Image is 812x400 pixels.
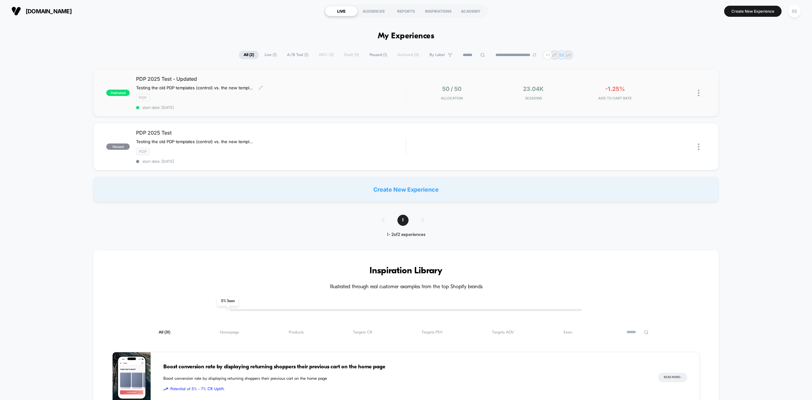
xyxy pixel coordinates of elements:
[112,284,699,290] h4: Illustrated through real customer examples from the top Shopify brands
[106,90,130,96] span: published
[533,53,536,57] img: end
[136,159,406,164] span: start date: [DATE]
[523,86,544,92] span: 23.04k
[260,51,281,59] span: Live ( 1 )
[220,330,239,335] span: Homepage
[442,86,462,92] span: 50 / 50
[724,6,782,17] button: Create New Experience
[552,53,557,57] p: JT
[136,130,406,136] span: PDP 2025 Test
[11,6,21,16] img: Visually logo
[112,266,699,276] h3: Inspiration Library
[289,330,304,335] span: Products
[163,376,645,382] span: Boost conversion rate by displaying returning shoppers their previous cart on the home page
[357,6,390,16] div: AUDIENCES
[159,330,170,335] span: All
[786,5,802,18] button: SS
[365,51,392,59] span: Paused ( 1 )
[136,94,150,101] span: PDP
[353,330,372,335] span: Targets CR
[136,139,254,144] span: Testing the old PDP templates (control) vs. the new template design (test). ﻿This is only live fo...
[494,96,573,100] span: Sessions
[163,386,645,392] span: Potential of 5% - 7% CR Uplift.
[492,330,514,335] span: Targets AOV
[217,296,239,306] span: 0 % Seen
[455,6,487,16] div: ACADEMY
[658,373,687,382] button: Read More>
[164,330,170,334] span: ( 31 )
[136,148,150,155] span: PDP
[136,76,406,82] span: PDP 2025 Test - Updated
[429,53,445,57] span: By Label
[788,5,801,17] div: SS
[605,86,625,92] span: -1.25%
[576,96,654,100] span: ADD TO CART RATE
[698,143,699,150] img: close
[422,6,455,16] div: INSPIRATIONS
[325,6,357,16] div: LIVE
[10,6,74,16] button: [DOMAIN_NAME]
[441,96,463,100] span: Allocation
[563,330,572,335] span: Seen
[566,53,571,57] p: JV
[543,50,552,60] div: + 1
[239,51,259,59] span: All ( 2 )
[559,53,564,57] p: SS
[397,215,409,226] span: 1
[378,32,435,41] h1: My Experiences
[93,177,718,202] div: Create New Experience
[422,330,442,335] span: Targets PSV
[136,85,254,90] span: Testing the old PDP templates (control) vs. the new template design (test). ﻿This is only live fo...
[106,143,130,150] span: paused
[282,51,313,59] span: A/B Test ( 1 )
[136,105,406,110] span: start date: [DATE]
[390,6,422,16] div: REPORTS
[26,8,72,15] span: [DOMAIN_NAME]
[698,90,699,96] img: close
[376,232,437,238] div: 1 - 2 of 2 experiences
[163,363,645,371] span: Boost conversion rate by displaying returning shoppers their previous cart on the home page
